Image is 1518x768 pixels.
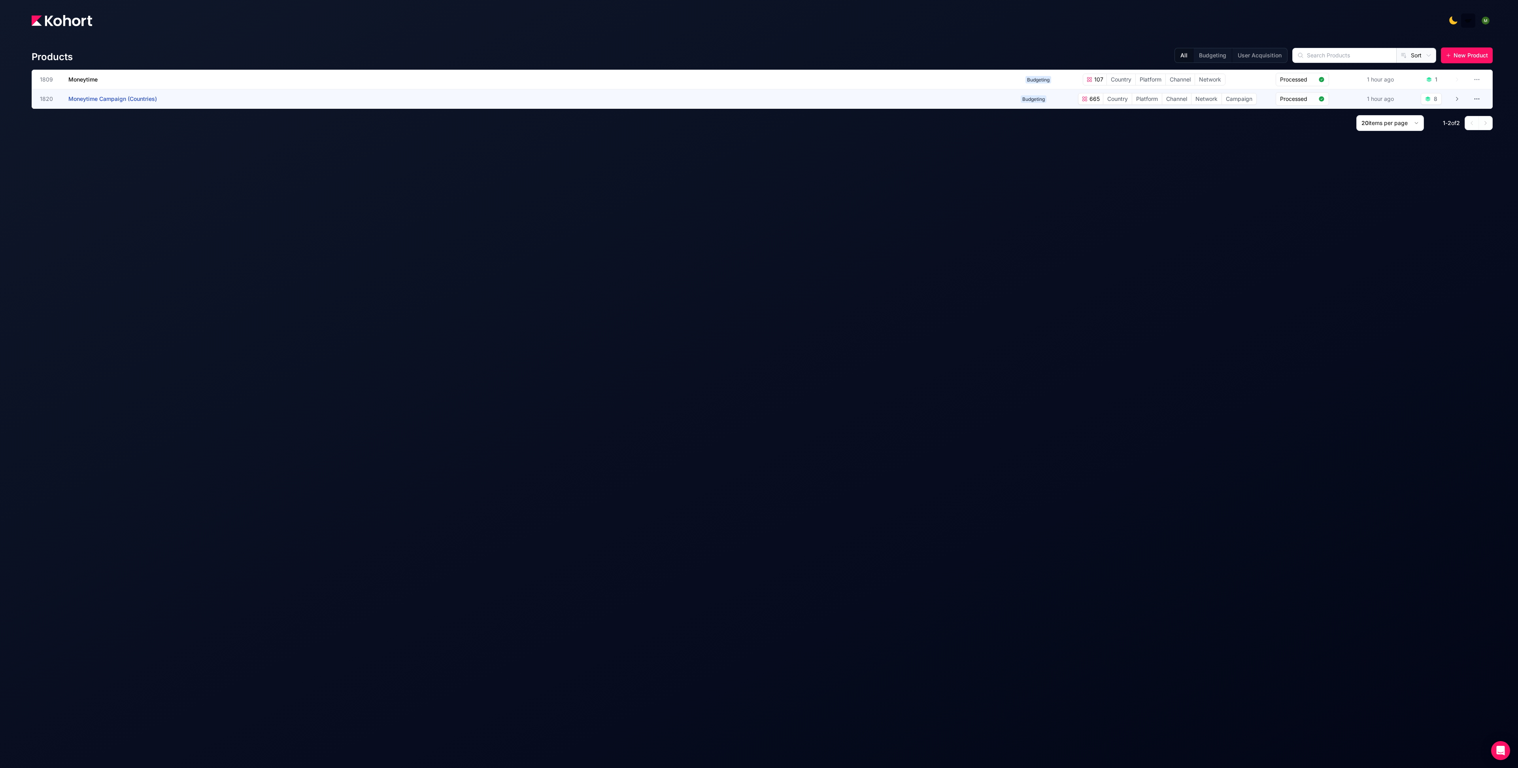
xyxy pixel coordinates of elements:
button: 20items per page [1356,115,1424,131]
span: 665 [1088,95,1100,103]
span: Platform [1136,74,1165,85]
button: New Product [1441,47,1493,63]
div: 1 hour ago [1365,74,1395,85]
span: Channel [1166,74,1195,85]
span: New Product [1454,51,1488,59]
span: 1820 [40,95,59,103]
span: Budgeting [1025,76,1051,83]
input: Search Products [1293,48,1396,63]
h4: Products [32,51,73,63]
span: - [1445,119,1448,126]
span: Platform [1132,93,1162,104]
div: 1 hour ago [1365,93,1395,104]
span: Moneytime [68,76,98,83]
button: Budgeting [1193,48,1232,63]
span: 2 [1448,119,1451,126]
div: Open Intercom Messenger [1491,741,1510,760]
span: Country [1107,74,1135,85]
span: Channel [1162,93,1191,104]
span: Country [1103,93,1132,104]
button: All [1175,48,1193,63]
div: 8 [1434,95,1437,103]
a: 1809MoneytimeBudgeting107CountryPlatformChannelNetworkProcessed1 hour ago1 [40,70,1460,89]
span: Moneytime Campaign (Countries) [68,95,157,102]
span: Network [1191,93,1222,104]
img: Kohort logo [32,15,92,26]
div: 1 [1435,76,1437,83]
span: Processed [1280,95,1315,103]
span: 2 [1456,119,1460,126]
span: Sort [1411,51,1422,59]
span: Campaign [1222,93,1256,104]
span: 1809 [40,76,59,83]
span: 107 [1093,76,1103,83]
span: Network [1195,74,1225,85]
img: logo_MoneyTimeLogo_1_20250619094856634230.png [1464,17,1472,25]
span: Processed [1280,76,1315,83]
span: Budgeting [1021,95,1046,103]
a: 1820Moneytime Campaign (Countries)Budgeting665CountryPlatformChannelNetworkCampaignProcessed1 hou... [40,89,1460,108]
span: of [1451,119,1456,126]
span: items per page [1369,119,1408,126]
span: 1 [1443,119,1445,126]
button: User Acquisition [1232,48,1287,63]
span: 20 [1361,119,1369,126]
